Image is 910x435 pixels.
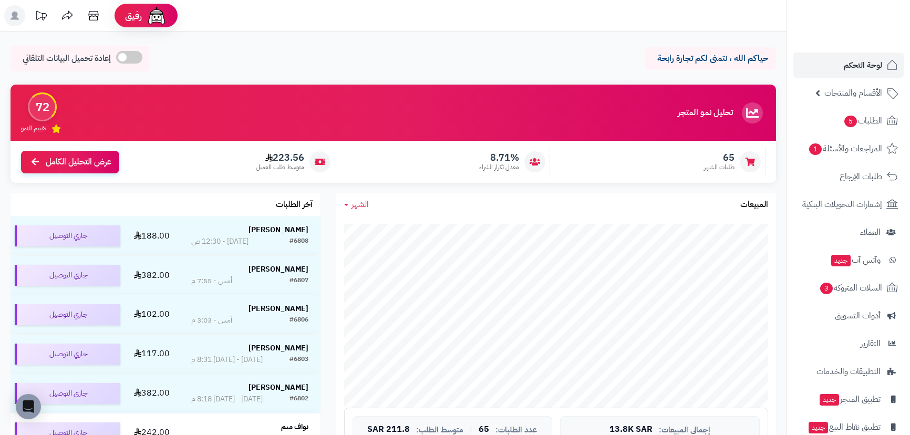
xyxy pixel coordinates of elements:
[289,315,308,326] div: #6806
[819,281,882,295] span: السلات المتروكة
[470,426,472,433] span: |
[15,304,120,325] div: جاري التوصيل
[351,198,369,211] span: الشهر
[844,116,857,127] span: 5
[23,53,111,65] span: إعادة تحميل البيانات التلقائي
[276,200,313,210] h3: آخر الطلبات
[793,331,904,356] a: التقارير
[191,394,263,405] div: [DATE] - [DATE] 8:18 م
[793,247,904,273] a: وآتس آبجديد
[344,199,369,211] a: الشهر
[860,225,881,240] span: العملاء
[191,276,232,286] div: أمس - 7:55 م
[281,421,308,432] strong: نواف ميم
[249,264,308,275] strong: [PERSON_NAME]
[289,355,308,365] div: #6803
[844,58,882,72] span: لوحة التحكم
[28,5,54,29] a: تحديثات المنصة
[191,236,249,247] div: [DATE] - 12:30 ص
[125,335,179,374] td: 117.00
[809,422,828,433] span: جديد
[249,382,308,393] strong: [PERSON_NAME]
[479,152,519,163] span: 8.71%
[704,152,735,163] span: 65
[793,108,904,133] a: الطلبات5
[125,216,179,255] td: 188.00
[820,394,839,406] span: جديد
[659,426,710,434] span: إجمالي المبيعات:
[249,224,308,235] strong: [PERSON_NAME]
[125,374,179,413] td: 382.00
[793,387,904,412] a: تطبيق المتجرجديد
[289,394,308,405] div: #6802
[809,143,822,155] span: 1
[816,364,881,379] span: التطبيقات والخدمات
[793,164,904,189] a: طلبات الإرجاع
[678,108,733,118] h3: تحليل نمو المتجر
[416,426,463,434] span: متوسط الطلب:
[495,426,537,434] span: عدد الطلبات:
[15,225,120,246] div: جاري التوصيل
[125,256,179,295] td: 382.00
[479,163,519,172] span: معدل تكرار الشراء
[793,136,904,161] a: المراجعات والأسئلة1
[793,275,904,301] a: السلات المتروكة3
[830,253,881,267] span: وآتس آب
[704,163,735,172] span: طلبات الشهر
[15,344,120,365] div: جاري التوصيل
[793,192,904,217] a: إشعارات التحويلات البنكية
[249,303,308,314] strong: [PERSON_NAME]
[835,308,881,323] span: أدوات التسويق
[824,86,882,100] span: الأقسام والمنتجات
[125,295,179,334] td: 102.00
[793,220,904,245] a: العملاء
[21,124,46,133] span: تقييم النمو
[808,420,881,434] span: تطبيق نقاط البيع
[802,197,882,212] span: إشعارات التحويلات البنكية
[840,169,882,184] span: طلبات الإرجاع
[793,303,904,328] a: أدوات التسويق
[831,255,851,266] span: جديد
[125,9,142,22] span: رفيق
[793,359,904,384] a: التطبيقات والخدمات
[46,156,111,168] span: عرض التحليل الكامل
[15,265,120,286] div: جاري التوصيل
[289,276,308,286] div: #6807
[21,151,119,173] a: عرض التحليل الكامل
[479,425,489,434] span: 65
[740,200,768,210] h3: المبيعات
[819,392,881,407] span: تطبيق المتجر
[808,141,882,156] span: المراجعات والأسئلة
[367,425,410,434] span: 211.8 SAR
[843,113,882,128] span: الطلبات
[191,315,232,326] div: أمس - 3:03 م
[653,53,768,65] p: حياكم الله ، نتمنى لكم تجارة رابحة
[820,283,833,294] span: 3
[249,343,308,354] strong: [PERSON_NAME]
[15,383,120,404] div: جاري التوصيل
[861,336,881,351] span: التقارير
[16,394,41,419] div: Open Intercom Messenger
[256,163,304,172] span: متوسط طلب العميل
[191,355,263,365] div: [DATE] - [DATE] 8:31 م
[256,152,304,163] span: 223.56
[609,425,653,434] span: 13.8K SAR
[289,236,308,247] div: #6808
[146,5,167,26] img: ai-face.png
[793,53,904,78] a: لوحة التحكم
